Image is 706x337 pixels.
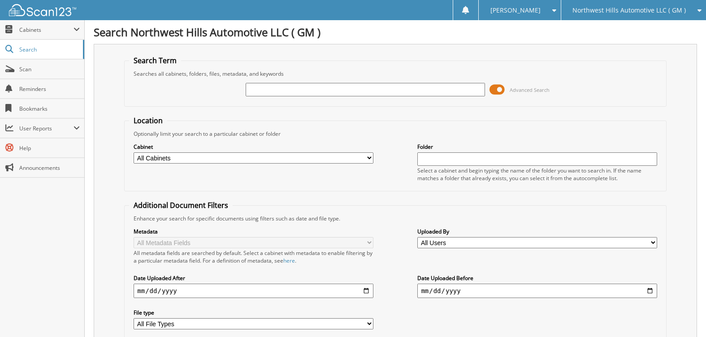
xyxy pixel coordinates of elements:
[417,284,657,298] input: end
[417,228,657,235] label: Uploaded By
[19,46,78,53] span: Search
[19,125,74,132] span: User Reports
[134,143,373,151] label: Cabinet
[134,284,373,298] input: start
[129,130,661,138] div: Optionally limit your search to a particular cabinet or folder
[417,167,657,182] div: Select a cabinet and begin typing the name of the folder you want to search in. If the name match...
[19,164,80,172] span: Announcements
[129,116,167,125] legend: Location
[129,70,661,78] div: Searches all cabinets, folders, files, metadata, and keywords
[19,85,80,93] span: Reminders
[134,309,373,316] label: File type
[129,215,661,222] div: Enhance your search for specific documents using filters such as date and file type.
[134,249,373,264] div: All metadata fields are searched by default. Select a cabinet with metadata to enable filtering b...
[129,56,181,65] legend: Search Term
[19,144,80,152] span: Help
[9,4,76,16] img: scan123-logo-white.svg
[417,143,657,151] label: Folder
[661,294,706,337] iframe: Chat Widget
[94,25,697,39] h1: Search Northwest Hills Automotive LLC ( GM )
[134,228,373,235] label: Metadata
[490,8,541,13] span: [PERSON_NAME]
[129,200,233,210] legend: Additional Document Filters
[19,105,80,112] span: Bookmarks
[19,65,80,73] span: Scan
[134,274,373,282] label: Date Uploaded After
[19,26,74,34] span: Cabinets
[283,257,295,264] a: here
[417,274,657,282] label: Date Uploaded Before
[572,8,686,13] span: Northwest Hills Automotive LLC ( GM )
[510,86,550,93] span: Advanced Search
